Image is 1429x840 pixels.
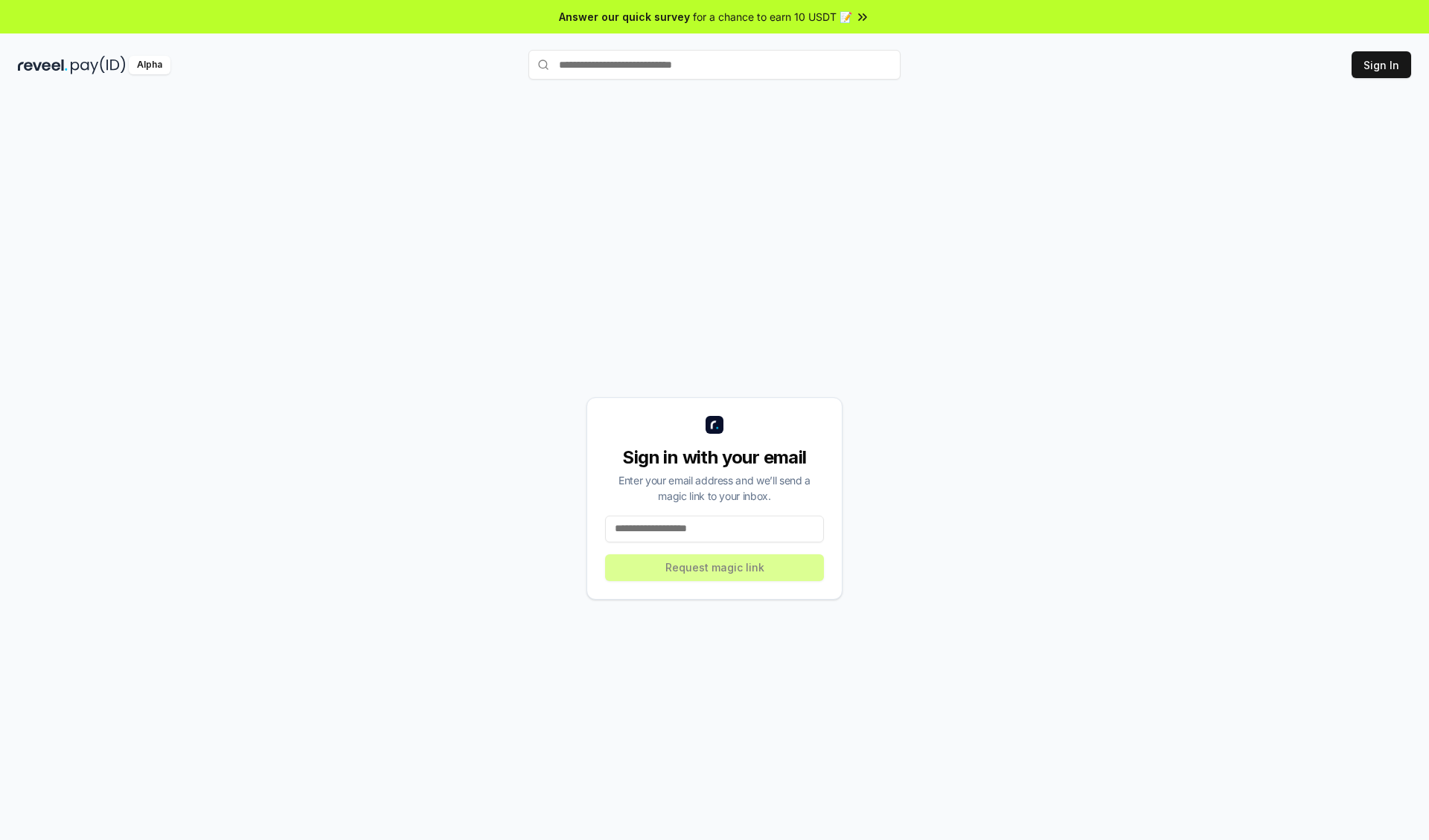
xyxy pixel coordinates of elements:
span: Answer our quick survey [559,9,690,25]
img: reveel_dark [18,56,68,74]
div: Enter your email address and we’ll send a magic link to your inbox. [605,472,824,504]
img: logo_small [706,416,723,434]
div: Sign in with your email [605,446,824,469]
span: for a chance to earn 10 USDT 📝 [693,9,852,25]
div: Alpha [129,56,170,74]
button: Sign In [1352,51,1411,78]
img: pay_id [71,56,126,74]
